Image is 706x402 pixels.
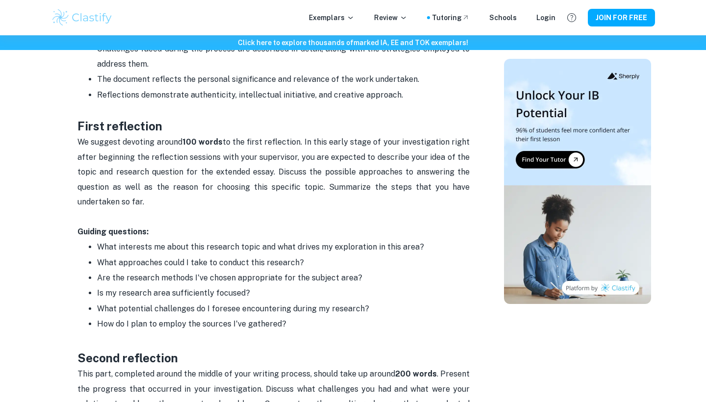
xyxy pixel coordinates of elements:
[97,42,470,72] p: Challenges faced during the process are described in detail, along with the strategies employed t...
[97,88,470,102] p: Reflections demonstrate authenticity, intellectual initiative, and creative approach.
[51,8,113,27] img: Clastify logo
[504,59,651,304] img: Thumbnail
[309,12,354,23] p: Exemplars
[77,117,470,135] h3: First reflection
[97,271,470,285] p: Are the research methods I've chosen appropriate for the subject area?
[77,135,470,209] p: We suggest devoting around to the first reflection. In this early stage of your investigation rig...
[489,12,517,23] a: Schools
[77,227,149,236] strong: Guiding questions:
[563,9,580,26] button: Help and Feedback
[536,12,555,23] a: Login
[395,369,437,378] strong: 200 words
[374,12,407,23] p: Review
[97,286,470,301] p: Is my research area sufficiently focused?
[2,37,704,48] h6: Click here to explore thousands of marked IA, EE and TOK exemplars !
[97,72,470,87] p: The document reflects the personal significance and relevance of the work undertaken.
[432,12,470,23] a: Tutoring
[97,301,470,316] p: What potential challenges do I foresee encountering during my research?
[97,317,470,331] p: How do I plan to employ the sources I've gathered?
[77,331,470,367] h3: Second reflection
[97,240,470,254] p: What interests me about this research topic and what drives my exploration in this area?
[182,137,223,147] strong: 100 words
[588,9,655,26] button: JOIN FOR FREE
[97,255,470,270] p: What approaches could I take to conduct this research?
